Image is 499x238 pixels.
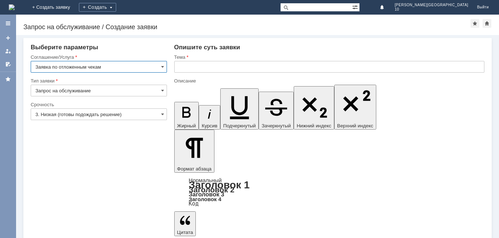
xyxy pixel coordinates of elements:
a: Заголовок 4 [189,196,221,202]
a: Нормальный [189,177,222,183]
a: Заголовок 1 [189,179,250,191]
div: Создать [79,3,116,12]
span: Курсив [202,123,217,128]
button: Подчеркнутый [220,88,259,130]
div: Описание [174,78,483,83]
a: Мои согласования [2,58,14,70]
button: Цитата [174,211,196,236]
button: Верхний индекс [334,85,376,130]
div: Формат абзаца [174,178,484,206]
button: Курсив [199,105,220,130]
img: logo [9,4,15,10]
span: Жирный [177,123,196,128]
a: Создать заявку [2,32,14,44]
span: Формат абзаца [177,166,212,172]
button: Зачеркнутый [259,92,294,130]
div: Соглашение/Услуга [31,55,165,59]
a: Перейти на домашнюю страницу [9,4,15,10]
button: Нижний индекс [294,86,334,130]
div: Тип заявки [31,78,165,83]
span: Верхний индекс [337,123,373,128]
div: Сделать домашней страницей [483,19,491,28]
span: 10 [395,7,468,12]
div: Добавить в избранное [471,19,479,28]
span: Выберите параметры [31,44,98,51]
span: Зачеркнутый [262,123,291,128]
div: Срочность [31,102,165,107]
span: Цитата [177,230,193,235]
a: Заголовок 2 [189,185,235,194]
span: Опишите суть заявки [174,44,240,51]
a: Заголовок 3 [189,191,224,197]
a: Мои заявки [2,45,14,57]
span: Подчеркнутый [223,123,256,128]
span: Нижний индекс [297,123,331,128]
div: Запрос на обслуживание / Создание заявки [23,23,471,31]
button: Жирный [174,102,199,130]
span: Расширенный поиск [352,3,359,10]
a: Код [189,200,199,207]
div: Тема [174,55,483,59]
button: Формат абзаца [174,130,214,173]
span: [PERSON_NAME][GEOGRAPHIC_DATA] [395,3,468,7]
